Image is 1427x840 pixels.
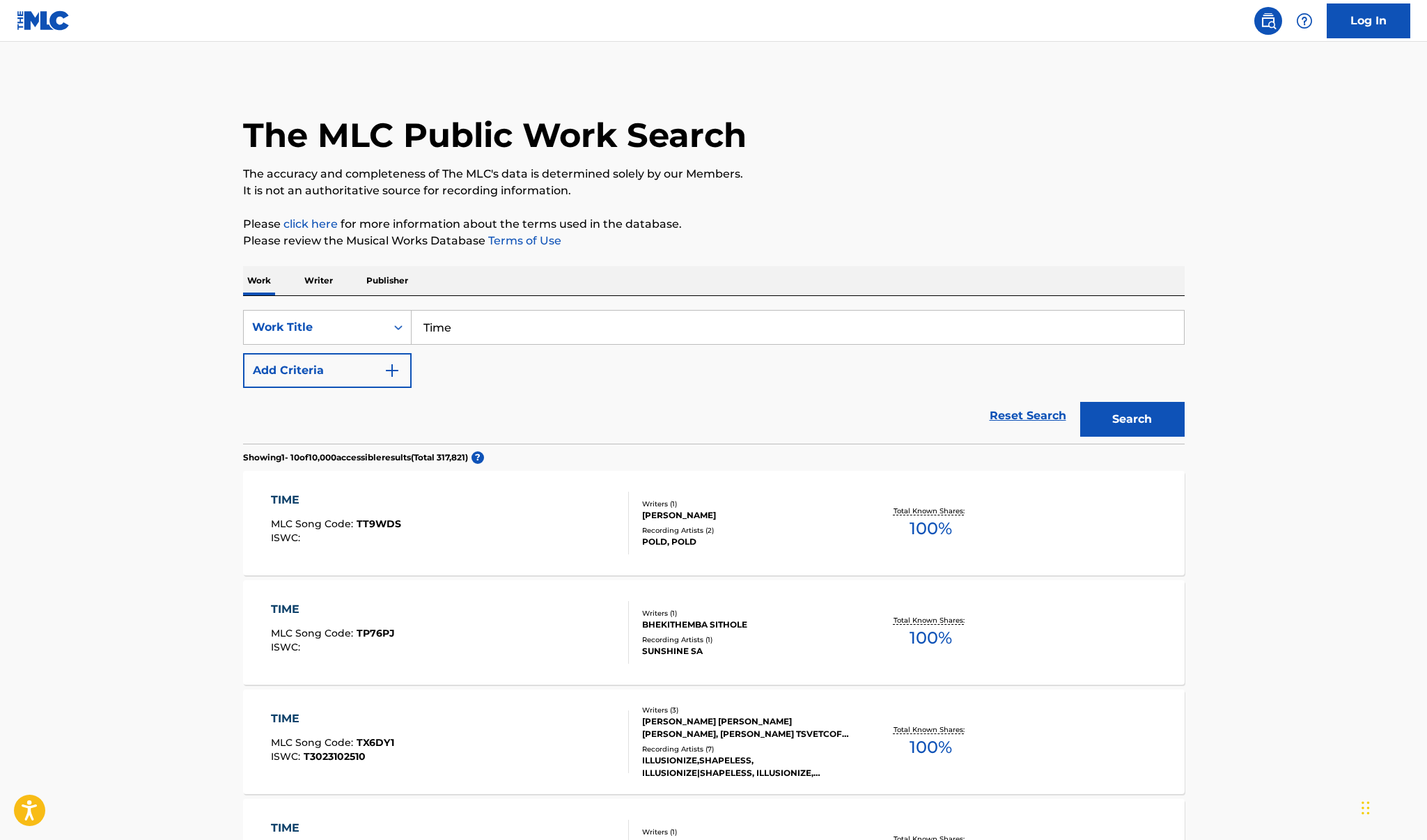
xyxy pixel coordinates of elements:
div: ILLUSIONIZE,SHAPELESS, ILLUSIONIZE|SHAPELESS, ILLUSIONIZE, SHAPELESS, ILLUSIONIZE,SHAPELESS, SHAP... [642,754,852,779]
div: Drag [1362,787,1370,829]
a: Terms of Use [485,234,561,247]
button: Search [1080,402,1185,437]
span: T3023102510 [304,750,366,763]
button: Add Criteria [243,353,412,388]
a: click here [283,217,338,231]
p: The accuracy and completeness of The MLC's data is determined solely by our Members. [243,166,1185,182]
a: Reset Search [983,400,1073,431]
p: Please review the Musical Works Database [243,233,1185,249]
img: MLC Logo [17,10,70,31]
span: TP76PJ [357,627,395,639]
div: [PERSON_NAME] [PERSON_NAME] [PERSON_NAME], [PERSON_NAME] TSVETCOFF [PERSON_NAME] [642,715,852,740]
div: Writers ( 1 ) [642,827,852,837]
a: TIMEMLC Song Code:TX6DY1ISWC:T3023102510Writers (3)[PERSON_NAME] [PERSON_NAME] [PERSON_NAME], [PE... [243,690,1185,794]
div: POLD, POLD [642,536,852,548]
span: TX6DY1 [357,736,394,749]
h1: The MLC Public Work Search [243,114,747,156]
div: SUNSHINE SA [642,645,852,658]
p: Showing 1 - 10 of 10,000 accessible results (Total 317,821 ) [243,451,468,464]
span: MLC Song Code : [271,518,357,530]
div: TIME [271,820,395,837]
span: 100 % [910,516,952,541]
img: 9d2ae6d4665cec9f34b9.svg [384,362,400,379]
div: Writers ( 3 ) [642,705,852,715]
div: Writers ( 1 ) [642,608,852,619]
div: Recording Artists ( 1 ) [642,635,852,645]
span: ISWC : [271,531,304,544]
p: It is not an authoritative source for recording information. [243,182,1185,199]
a: Public Search [1254,7,1282,35]
div: TIME [271,710,394,727]
span: 100 % [910,625,952,651]
span: MLC Song Code : [271,627,357,639]
div: TIME [271,492,401,508]
p: Publisher [362,266,412,295]
span: ? [471,451,484,464]
span: 100 % [910,735,952,760]
div: Writers ( 1 ) [642,499,852,509]
div: Recording Artists ( 7 ) [642,744,852,754]
form: Search Form [243,310,1185,444]
p: Total Known Shares: [894,724,968,735]
div: Help [1290,7,1318,35]
p: Total Known Shares: [894,506,968,516]
div: BHEKITHEMBA SITHOLE [642,619,852,631]
div: TIME [271,601,395,618]
p: Writer [300,266,337,295]
a: TIMEMLC Song Code:TP76PJISWC:Writers (1)BHEKITHEMBA SITHOLERecording Artists (1)SUNSHINE SATotal ... [243,580,1185,685]
div: Recording Artists ( 2 ) [642,525,852,536]
span: ISWC : [271,750,304,763]
div: Work Title [252,319,377,336]
img: help [1296,13,1313,29]
a: Log In [1327,3,1410,38]
a: TIMEMLC Song Code:TT9WDSISWC:Writers (1)[PERSON_NAME]Recording Artists (2)POLD, POLDTotal Known S... [243,471,1185,575]
span: TT9WDS [357,518,401,530]
p: Total Known Shares: [894,615,968,625]
p: Work [243,266,275,295]
span: MLC Song Code : [271,736,357,749]
iframe: Chat Widget [1357,773,1427,840]
img: search [1260,13,1277,29]
div: [PERSON_NAME] [642,509,852,522]
span: ISWC : [271,641,304,653]
p: Please for more information about the terms used in the database. [243,216,1185,233]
